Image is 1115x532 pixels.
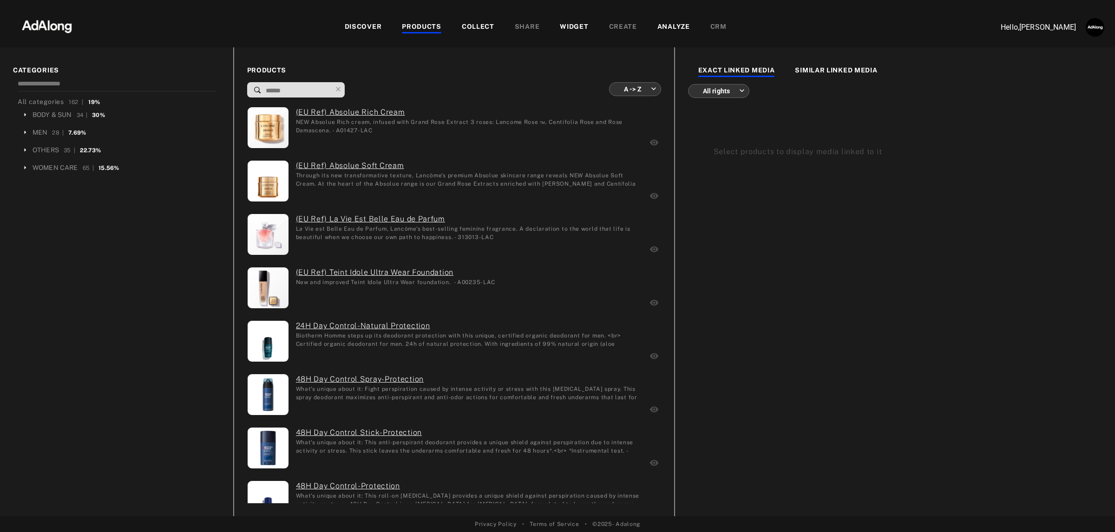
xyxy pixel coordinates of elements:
[617,77,656,101] div: A -> Z
[592,520,640,528] span: © 2025 - Adalong
[80,146,101,155] div: 22.73%
[296,225,643,240] div: La Vie est Belle Eau de Parfum, Lancôme's best-selling feminine fragrance. A declaration to the w...
[69,98,84,106] div: 162 |
[1083,16,1107,39] button: Account settings
[296,118,643,134] div: NEW Absolue Rich cream, infused with Grand Rose Extract 3 roses: Lancome Rose ™, Centifolia Rose ...
[248,161,289,201] img: 3614272048805_Absolue_Soft_Cream_alt.jpg
[248,267,289,308] img: Lancome-Foundation-Teint-Idole-Ultra-Wear-Foundation-235N-3614273792523-main.jpg
[1069,487,1115,532] iframe: Chat Widget
[345,22,382,33] div: DISCOVER
[296,374,643,385] a: (ada-biotherm-24) 48H Day Control Spray-Protection: What's unique about it: Fight perspiration ca...
[13,65,220,75] span: CATEGORIES
[710,22,727,33] div: CRM
[475,520,517,528] a: Privacy Policy
[248,107,289,148] img: 3614272049161_Absolue_RichCream.jpg
[462,22,494,33] div: COLLECT
[83,164,94,172] div: 65 |
[402,22,441,33] div: PRODUCTS
[33,128,47,137] div: MEN
[1069,487,1115,532] div: Widget de chat
[248,374,289,415] img: bio_skme_Day_Control_48h_Spray_150ml_3367729021035_2023_dmi_packshot.jpg
[33,145,59,155] div: OTHERS
[68,129,86,137] div: 7.69%
[98,164,119,172] div: 15.56%
[1086,18,1104,37] img: AATXAJzUJh5t706S9lc_3n6z7NVUglPkrjZIexBIJ3ug=s96-c
[248,481,289,522] img: Bio_skme_Day_Control_48H_75ml_3367729021028_2023_dmi_Packshot.jpg
[296,331,643,347] div: Biotherm Homme steps up its deodorant protection with this unique, certified organic deodorant fo...
[33,110,72,120] div: BODY & SUN
[585,520,587,528] span: •
[609,22,637,33] div: CREATE
[248,321,289,362] img: bio_skme_Day_Control_24H_75ml_3605540596951_2023_dmi_Packshot.jpg
[64,146,75,155] div: 35 |
[657,22,690,33] div: ANALYZE
[296,385,643,401] div: What's unique about it: Fight perspiration caused by intense activity or stress with this antiper...
[6,12,88,39] img: 63233d7d88ed69de3c212112c67096b6.png
[296,160,643,171] a: (ada-biotherm-153) (EU Ref) Absolue Soft Cream: Through its new transformative texture, Lancôme's...
[18,97,100,107] div: All categories
[296,320,643,331] a: (ada-biotherm-42) 24H Day Control-Natural Protection: Biotherm Homme steps up its deodorant prote...
[515,22,540,33] div: SHARE
[296,171,643,187] div: Through its new transformative texture, Lancôme's premium Absolue skincare range reveals NEW Abso...
[296,107,643,118] a: (ada-biotherm-154) (EU Ref) Absolue Rich Cream: NEW Absolue Rich cream, infused with Grand Rose E...
[795,65,877,77] div: SIMILAR LINKED MEDIA
[248,428,289,468] img: bio_skme_Day_Control_48h_Stick_50ml_3367729021066_2023_dmi_packshot.jpg
[92,111,105,119] div: 30%
[77,111,88,119] div: 34 |
[698,65,775,77] div: EXACT LINKED MEDIA
[522,520,525,528] span: •
[696,78,745,103] div: All rights
[530,520,579,528] a: Terms of Service
[714,146,1076,157] div: Select products to display media linked to it
[296,278,496,286] div: New and improved Teint Idole Ultra Wear foundation. - A00235-LAC
[560,22,588,33] div: WIDGET
[983,22,1076,33] p: Hello, [PERSON_NAME]
[296,480,643,492] a: (ada-biotherm-45) 48H Day Control-Protection: What's unique about it: This roll-on antiperspirant...
[296,492,643,507] div: What's unique about it: This roll-on antiperspirant provides a unique shield against perspiration...
[296,438,643,454] div: What's unique about it: This anti-perspirant deodorant provides a unique shield against perspirat...
[247,65,661,75] span: PRODUCTS
[33,163,78,173] div: WOMEN CARE
[296,427,643,438] a: (ada-biotherm-138) 48H Day Control Stick-Protection: What's unique about it: This anti-perspirant...
[52,129,64,137] div: 28 |
[296,214,643,225] a: (ada-biotherm-151) (EU Ref) La Vie Est Belle Eau de Parfum: La Vie est Belle Eau de Parfum, Lancô...
[88,98,100,106] div: 19%
[248,214,289,255] img: 50ml.jpg
[296,267,496,278] a: (ada-biotherm-152) (EU Ref) Teint Idole Ultra Wear Foundation: New and improved Teint Idole Ultra...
